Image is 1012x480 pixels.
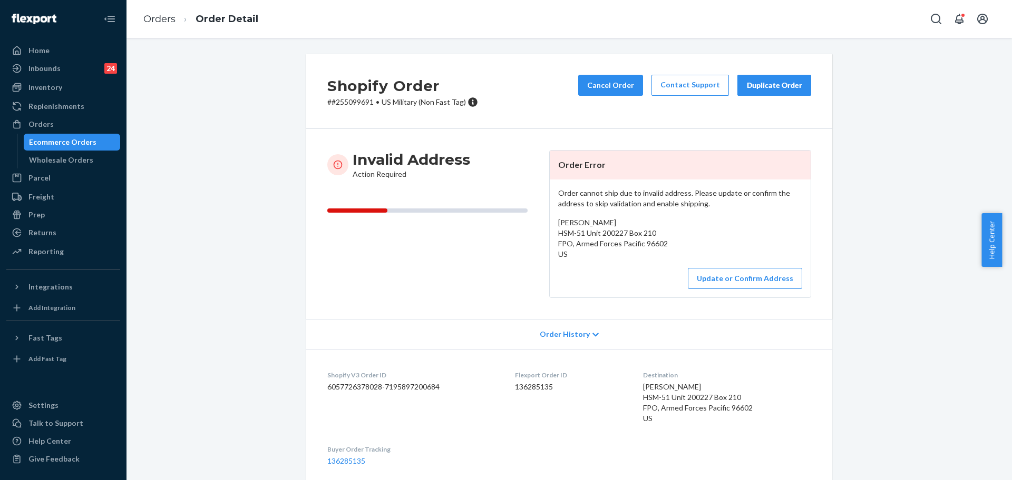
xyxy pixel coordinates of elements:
dt: Buyer Order Tracking [327,445,498,454]
div: Reporting [28,246,64,257]
div: Give Feedback [28,454,80,464]
div: Talk to Support [28,418,83,428]
div: Ecommerce Orders [29,137,96,147]
dd: 6057726378028-7195897200684 [327,382,498,392]
p: # #255099691 [327,97,478,107]
a: Orders [6,116,120,133]
a: Settings [6,397,120,414]
header: Order Error [550,151,811,179]
button: Cancel Order [578,75,643,96]
span: [PERSON_NAME] HSM-51 Unit 200227 Box 210 FPO, Armed Forces Pacific 96602 US [558,218,668,258]
button: Integrations [6,278,120,295]
div: Replenishments [28,101,84,112]
div: Prep [28,209,45,220]
div: Settings [28,400,59,411]
img: Flexport logo [12,14,56,24]
div: Help Center [28,436,71,446]
div: Freight [28,192,54,202]
a: Inventory [6,79,120,96]
div: Wholesale Orders [29,155,93,165]
button: Update or Confirm Address [688,268,802,289]
div: Integrations [28,282,73,292]
div: Inbounds [28,63,61,74]
a: Parcel [6,169,120,186]
ol: breadcrumbs [135,4,267,35]
div: 24 [104,63,117,74]
div: Returns [28,227,56,238]
dt: Shopify V3 Order ID [327,371,498,379]
p: Order cannot ship due to invalid address. Please update or confirm the address to skip validation... [558,188,802,209]
a: Help Center [6,433,120,449]
a: Talk to Support [6,415,120,432]
div: Parcel [28,173,51,183]
a: Replenishments [6,98,120,115]
div: Duplicate Order [746,80,802,91]
dt: Destination [643,371,811,379]
div: Action Required [353,150,470,179]
button: Duplicate Order [737,75,811,96]
a: Wholesale Orders [24,152,121,168]
a: Reporting [6,243,120,260]
span: • [376,97,379,106]
dd: 136285135 [515,382,626,392]
div: Add Fast Tag [28,354,66,363]
div: Fast Tags [28,333,62,343]
a: Prep [6,206,120,223]
a: Home [6,42,120,59]
button: Open notifications [949,8,970,29]
h2: Shopify Order [327,75,478,97]
a: Order Detail [196,13,258,25]
a: Inbounds24 [6,60,120,77]
a: Freight [6,188,120,205]
div: Inventory [28,82,62,93]
div: Add Integration [28,303,75,312]
a: Contact Support [651,75,729,96]
button: Give Feedback [6,451,120,467]
a: Ecommerce Orders [24,134,121,151]
button: Close Navigation [99,8,120,29]
button: Open account menu [972,8,993,29]
dt: Flexport Order ID [515,371,626,379]
span: US Military (Non Fast Tag) [382,97,466,106]
span: Order History [540,329,590,339]
span: [PERSON_NAME] HSM-51 Unit 200227 Box 210 FPO, Armed Forces Pacific 96602 US [643,382,753,423]
a: Orders [143,13,176,25]
a: Returns [6,224,120,241]
a: Add Fast Tag [6,351,120,367]
a: 136285135 [327,456,365,465]
div: Home [28,45,50,56]
button: Fast Tags [6,329,120,346]
button: Help Center [981,213,1002,267]
h3: Invalid Address [353,150,470,169]
div: Orders [28,119,54,129]
button: Open Search Box [926,8,947,29]
a: Add Integration [6,299,120,316]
